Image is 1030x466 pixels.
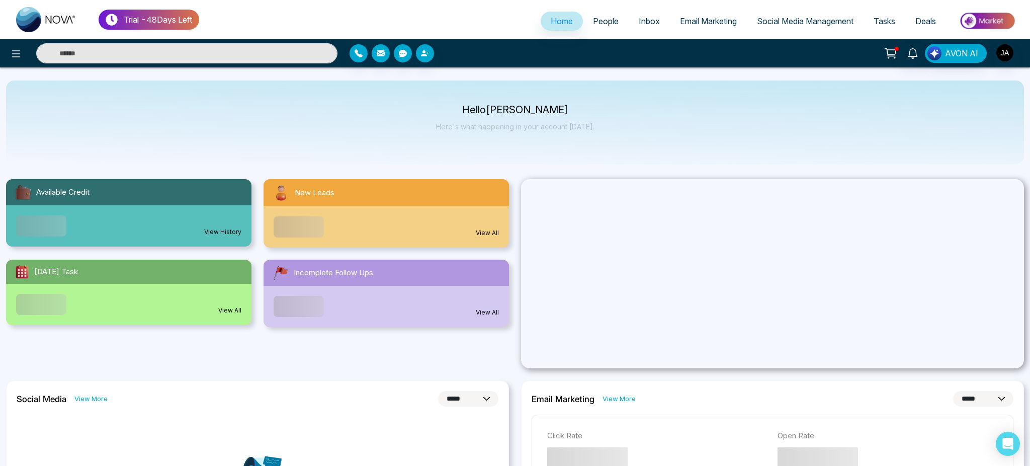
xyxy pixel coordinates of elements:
p: Open Rate [778,430,998,442]
p: Hello [PERSON_NAME] [436,106,594,114]
span: Available Credit [36,187,90,198]
h2: Social Media [17,394,66,404]
a: View All [218,306,241,315]
span: AVON AI [945,47,978,59]
span: Incomplete Follow Ups [294,267,373,279]
a: View All [476,308,499,317]
a: View More [74,394,108,404]
p: Trial - 48 Days Left [124,14,192,26]
a: Tasks [864,12,905,31]
a: People [583,12,629,31]
span: New Leads [295,187,334,199]
img: followUps.svg [272,264,290,282]
img: availableCredit.svg [14,183,32,201]
img: Market-place.gif [951,10,1024,32]
img: todayTask.svg [14,264,30,280]
a: View History [204,227,241,237]
a: View More [603,394,636,404]
span: Email Marketing [680,16,737,26]
p: Here's what happening in your account [DATE]. [436,122,594,131]
a: Deals [905,12,946,31]
span: Deals [915,16,936,26]
span: Inbox [639,16,660,26]
img: Nova CRM Logo [16,7,76,32]
img: User Avatar [996,44,1013,61]
h2: Email Marketing [532,394,594,404]
a: View All [476,228,499,238]
a: Social Media Management [747,12,864,31]
span: People [593,16,619,26]
p: Click Rate [547,430,767,442]
a: Home [541,12,583,31]
button: AVON AI [925,44,987,63]
img: Lead Flow [927,46,941,60]
img: newLeads.svg [272,183,291,202]
span: Tasks [874,16,895,26]
a: Incomplete Follow UpsView All [257,260,515,327]
a: New LeadsView All [257,179,515,248]
a: Inbox [629,12,670,31]
span: Home [551,16,573,26]
span: [DATE] Task [34,266,78,278]
a: Email Marketing [670,12,747,31]
span: Social Media Management [757,16,853,26]
div: Open Intercom Messenger [996,432,1020,456]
